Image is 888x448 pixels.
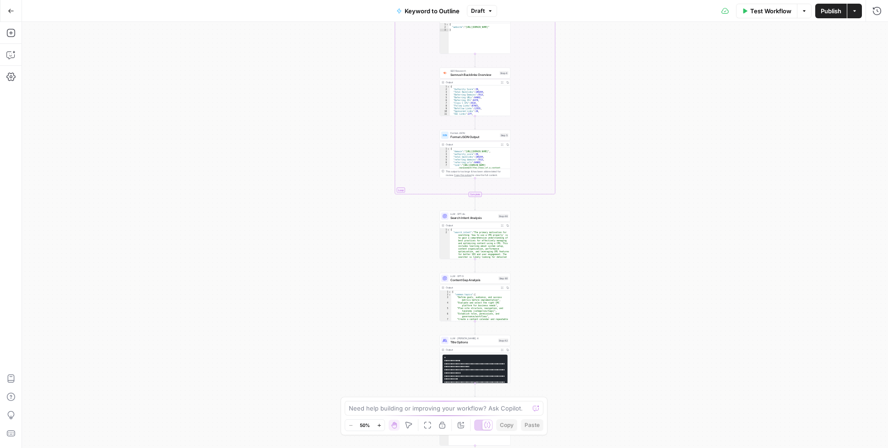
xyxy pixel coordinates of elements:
[449,291,451,293] span: Toggle code folding, rows 1 through 113
[450,212,497,216] span: LLM · GPT-4o
[454,174,471,176] span: Copy the output
[440,318,451,324] div: 7
[450,340,497,344] span: Title Options
[440,96,450,99] div: 5
[447,229,450,231] span: Toggle code folding, rows 1 through 24
[474,383,476,396] g: Edge from step_42 to step_44
[440,91,450,94] div: 3
[450,336,497,340] span: LLM · [PERSON_NAME] 4
[440,231,450,267] div: 2
[440,29,449,32] div: 3
[440,113,450,116] div: 11
[443,71,447,75] img: 3lyvnidk9veb5oecvmize2kaffdg
[474,116,476,129] g: Edge from step_4 to step_5
[446,80,498,84] div: Output
[440,291,451,293] div: 1
[521,419,543,431] button: Paste
[440,150,450,153] div: 2
[496,419,517,431] button: Copy
[498,214,509,218] div: Step 46
[391,4,465,18] button: Keyword to Outline
[474,321,476,334] g: Edge from step_60 to step_42
[440,164,450,172] div: 7
[499,71,509,75] div: Step 4
[440,99,450,102] div: 6
[440,296,451,302] div: 3
[450,274,497,278] span: LLM · GPT-5
[446,348,498,352] div: Output
[440,105,450,107] div: 8
[440,85,450,88] div: 1
[440,293,451,296] div: 2
[439,68,510,116] div: SEO ResearchSemrush Backlinks OverviewStep 4Output{ "Authority Score":39, "Total Backlinks":10020...
[736,4,797,18] button: Test Workflow
[440,161,450,164] div: 6
[821,6,841,16] span: Publish
[439,273,510,321] div: LLM · GPT-5Content Gap AnalysisStep 60Output{ "common_topics":[ "Define goals, audience, and succ...
[469,192,482,197] div: Complete
[474,259,476,272] g: Edge from step_46 to step_60
[440,116,450,118] div: 12
[498,338,509,342] div: Step 42
[815,4,847,18] button: Publish
[440,94,450,96] div: 4
[500,421,514,429] span: Copy
[440,26,449,29] div: 2
[440,107,450,110] div: 9
[450,72,498,77] span: Semrush Backlinks Overview
[450,215,497,220] span: Search Intent Analysis
[440,307,451,313] div: 5
[440,88,450,91] div: 2
[446,170,509,177] div: This output is too large & has been abbreviated for review. to view the full content.
[525,421,540,429] span: Paste
[360,421,370,429] span: 50%
[440,229,450,231] div: 1
[446,23,449,26] span: Toggle code folding, rows 1 through 3
[440,153,450,156] div: 3
[440,156,450,159] div: 4
[450,134,498,139] span: Format JSON Output
[440,110,450,113] div: 10
[446,224,498,227] div: Output
[439,5,510,54] div: Output{ "website":"[URL][DOMAIN_NAME]"}
[474,197,476,210] g: Edge from step_2-iteration-end to step_46
[439,211,510,259] div: LLM · GPT-4oSearch Intent AnalysisStep 46Output{ "search_intent":"The primary motivation for sear...
[500,133,509,137] div: Step 5
[446,143,498,146] div: Output
[449,293,451,296] span: Toggle code folding, rows 2 through 15
[440,313,451,318] div: 6
[446,286,498,289] div: Output
[440,102,450,105] div: 7
[471,7,485,15] span: Draft
[450,69,498,73] span: SEO Research
[439,192,510,197] div: Complete
[450,131,498,135] span: Format JSON
[440,23,449,26] div: 1
[750,6,791,16] span: Test Workflow
[498,276,509,280] div: Step 60
[440,302,451,307] div: 4
[405,6,460,16] span: Keyword to Outline
[450,277,497,282] span: Content Gap Analysis
[439,130,510,178] div: Format JSONFormat JSON OutputStep 5Output{ "domain":"[URL][DOMAIN_NAME]", "authority_score":39, "...
[440,148,450,150] div: 1
[467,5,497,17] button: Draft
[447,148,450,150] span: Toggle code folding, rows 1 through 11
[474,53,476,67] g: Edge from step_3 to step_4
[447,85,450,88] span: Toggle code folding, rows 1 through 17
[440,159,450,161] div: 5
